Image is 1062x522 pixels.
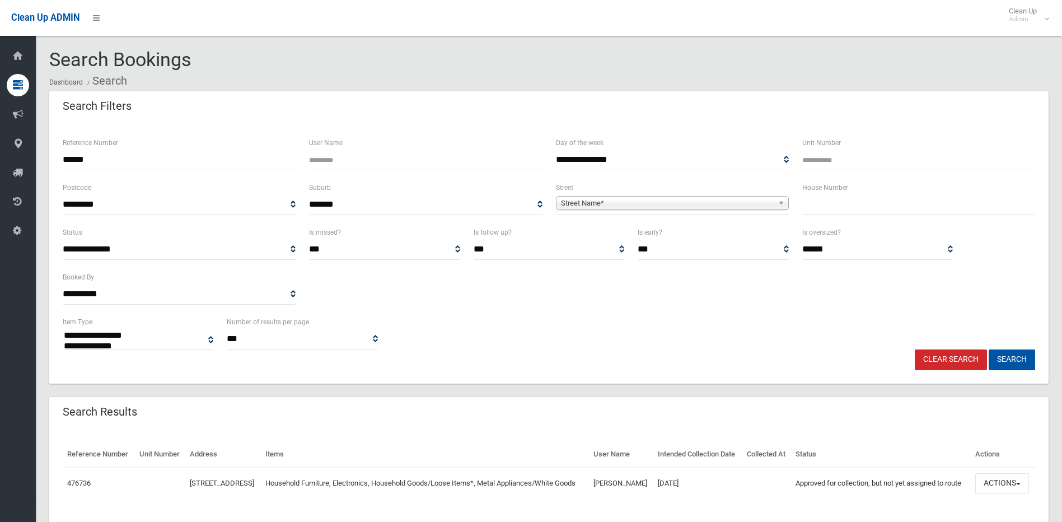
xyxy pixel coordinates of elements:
[190,479,254,487] a: [STREET_ADDRESS]
[135,442,186,467] th: Unit Number
[63,442,135,467] th: Reference Number
[63,226,82,239] label: Status
[185,442,261,467] th: Address
[556,137,603,149] label: Day of the week
[975,473,1029,494] button: Actions
[261,442,589,467] th: Items
[11,12,79,23] span: Clean Up ADMIN
[49,401,151,423] header: Search Results
[49,78,83,86] a: Dashboard
[556,181,573,194] label: Street
[261,467,589,500] td: Household Furniture, Electronics, Household Goods/Loose Items*, Metal Appliances/White Goods
[474,226,512,239] label: Is follow up?
[989,349,1035,370] button: Search
[1009,15,1037,24] small: Admin
[85,71,127,91] li: Search
[802,226,841,239] label: Is oversized?
[227,316,309,328] label: Number of results per page
[63,137,118,149] label: Reference Number
[653,442,742,467] th: Intended Collection Date
[791,442,971,467] th: Status
[589,442,653,467] th: User Name
[791,467,971,500] td: Approved for collection, but not yet assigned to route
[638,226,662,239] label: Is early?
[63,271,94,283] label: Booked By
[309,181,331,194] label: Suburb
[915,349,987,370] a: Clear Search
[561,197,774,210] span: Street Name*
[742,442,791,467] th: Collected At
[802,137,841,149] label: Unit Number
[1003,7,1048,24] span: Clean Up
[49,48,191,71] span: Search Bookings
[589,467,653,500] td: [PERSON_NAME]
[971,442,1035,467] th: Actions
[63,316,92,328] label: Item Type
[802,181,848,194] label: House Number
[653,467,742,500] td: [DATE]
[309,226,341,239] label: Is missed?
[63,181,91,194] label: Postcode
[49,95,145,117] header: Search Filters
[67,479,91,487] a: 476736
[309,137,343,149] label: User Name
